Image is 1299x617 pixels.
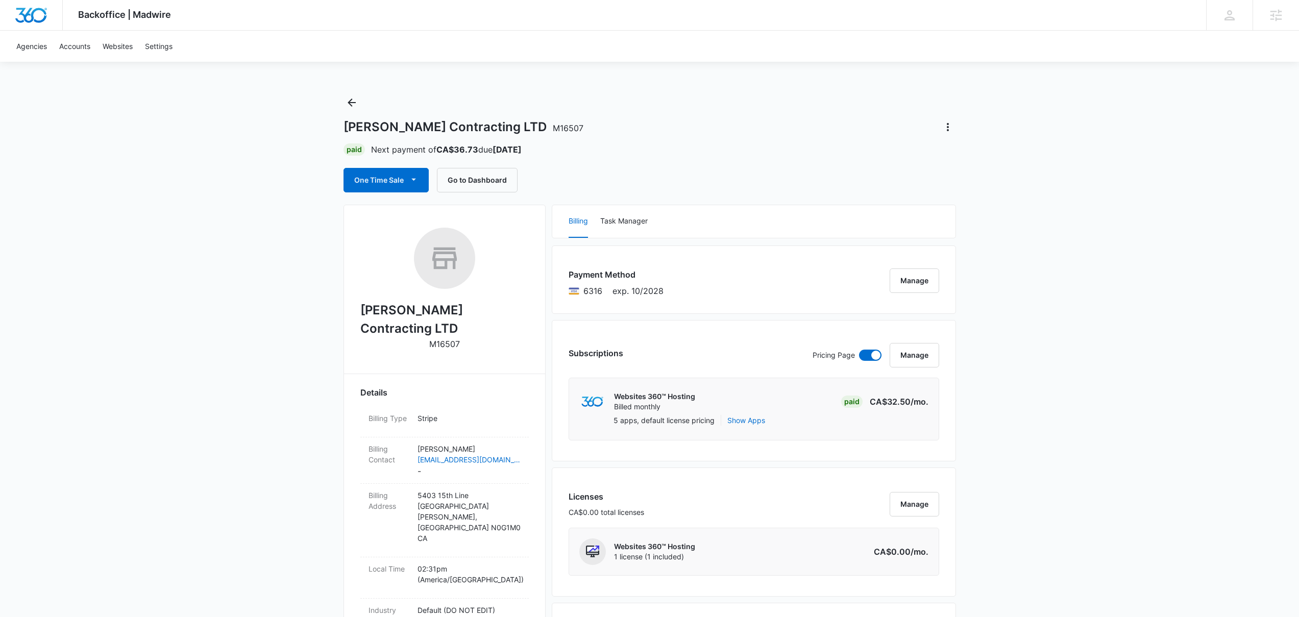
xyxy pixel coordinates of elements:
h3: Subscriptions [569,347,623,359]
div: Billing Address5403 15th Line [GEOGRAPHIC_DATA][PERSON_NAME],[GEOGRAPHIC_DATA] N0G1M0CA [360,484,529,557]
a: Settings [139,31,179,62]
div: Billing Contact[PERSON_NAME][EMAIL_ADDRESS][DOMAIN_NAME]- [360,437,529,484]
span: Details [360,386,387,399]
p: Websites 360™ Hosting [614,391,695,402]
p: Next payment of due [371,143,522,156]
p: CA$32.50 [870,396,928,408]
button: Manage [890,492,939,516]
div: Paid [841,396,863,408]
p: Billed monthly [614,402,695,412]
span: Visa ending with [583,285,602,297]
button: Actions [940,119,956,135]
button: Back [344,94,360,111]
button: Show Apps [727,415,765,426]
button: Billing [569,205,588,238]
dt: Local Time [369,563,409,574]
strong: [DATE] [493,144,522,155]
dt: Billing Contact [369,443,409,465]
dt: Billing Address [369,490,409,511]
a: Agencies [10,31,53,62]
p: Default (DO NOT EDIT) [418,605,521,615]
div: Paid [344,143,365,156]
span: 1 license (1 included) [614,552,695,562]
p: Pricing Page [813,350,855,361]
div: Local Time02:31pm (America/[GEOGRAPHIC_DATA]) [360,557,529,599]
h3: Licenses [569,490,644,503]
span: /mo. [911,547,928,557]
h2: [PERSON_NAME] Contracting LTD [360,301,529,338]
p: [PERSON_NAME] [418,443,521,454]
h3: Payment Method [569,268,664,281]
button: One Time Sale [344,168,429,192]
p: 02:31pm ( America/[GEOGRAPHIC_DATA] ) [418,563,521,585]
img: marketing360Logo [581,397,603,407]
span: M16507 [553,123,583,133]
dt: Billing Type [369,413,409,424]
span: /mo. [911,397,928,407]
dt: Industry [369,605,409,615]
a: Websites [96,31,139,62]
span: exp. 10/2028 [612,285,664,297]
button: Manage [890,343,939,367]
p: Websites 360™ Hosting [614,541,695,552]
p: CA$0.00 [874,546,928,558]
div: Billing TypeStripe [360,407,529,437]
button: Manage [890,268,939,293]
a: [EMAIL_ADDRESS][DOMAIN_NAME] [418,454,521,465]
strong: CA$36.73 [436,144,478,155]
button: Task Manager [600,205,648,238]
p: CA$0.00 total licenses [569,507,644,517]
h1: [PERSON_NAME] Contracting LTD [344,119,583,135]
p: M16507 [429,338,460,350]
button: Go to Dashboard [437,168,518,192]
p: 5 apps, default license pricing [614,415,715,426]
p: Stripe [418,413,521,424]
span: Backoffice | Madwire [78,9,171,20]
a: Accounts [53,31,96,62]
p: 5403 15th Line [GEOGRAPHIC_DATA] [PERSON_NAME] , [GEOGRAPHIC_DATA] N0G1M0 CA [418,490,521,544]
dd: - [418,443,521,477]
